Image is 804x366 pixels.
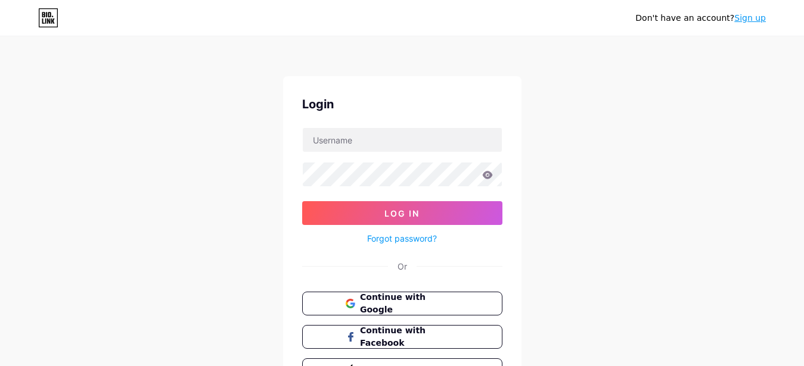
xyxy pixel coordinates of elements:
[384,208,420,218] span: Log In
[367,232,437,245] a: Forgot password?
[302,292,502,315] button: Continue with Google
[302,325,502,349] button: Continue with Facebook
[302,95,502,113] div: Login
[734,13,766,23] a: Sign up
[398,260,407,273] div: Or
[302,201,502,225] button: Log In
[360,291,458,316] span: Continue with Google
[635,12,766,24] div: Don't have an account?
[303,128,502,152] input: Username
[360,324,458,349] span: Continue with Facebook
